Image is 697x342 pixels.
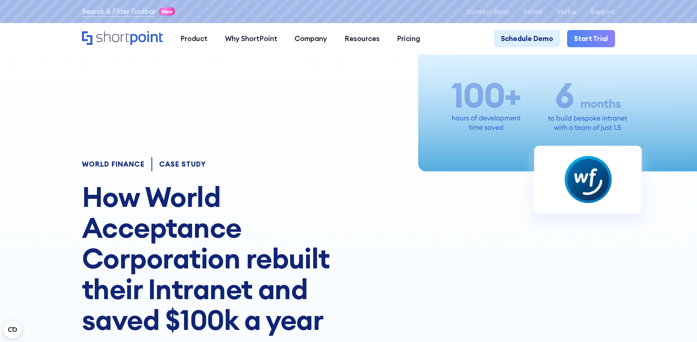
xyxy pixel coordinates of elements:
[557,8,577,15] a: Status
[389,30,429,48] a: Pricing
[4,321,21,338] button: Open CMP widget
[494,30,560,48] a: Schedule Demo
[286,30,336,48] a: Company
[172,30,216,48] a: Product
[216,30,286,48] a: Why ShortPoint
[524,8,543,15] a: Install
[591,8,615,15] a: Support
[660,307,697,342] iframe: Chat Widget
[466,8,510,15] a: Contact Sales
[567,30,615,48] a: Start Trial
[82,161,145,168] div: World Finance
[336,30,389,48] a: Resources
[82,182,361,335] h1: How World Acceptance Corporation rebuilt their Intranet and saved $100k a year
[82,31,163,46] a: Home
[225,33,277,44] div: Why ShortPoint
[82,6,156,17] a: Search & Filter Toolbar
[159,161,206,168] div: CASE STUDY
[180,33,207,44] div: Product
[397,33,420,44] div: Pricing
[345,33,380,44] div: Resources
[295,33,327,44] div: Company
